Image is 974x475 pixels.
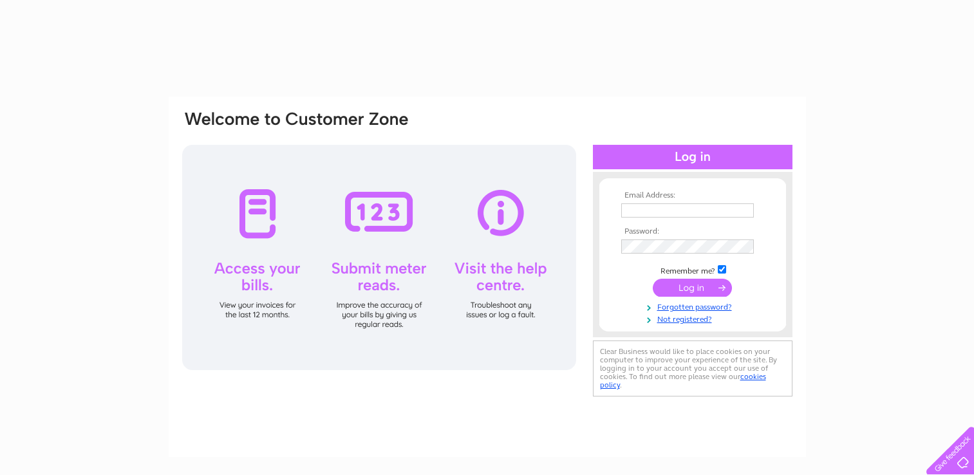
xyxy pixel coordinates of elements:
td: Remember me? [618,263,767,276]
th: Password: [618,227,767,236]
a: Not registered? [621,312,767,324]
a: Forgotten password? [621,300,767,312]
input: Submit [653,279,732,297]
th: Email Address: [618,191,767,200]
a: cookies policy [600,372,766,389]
div: Clear Business would like to place cookies on your computer to improve your experience of the sit... [593,340,792,396]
